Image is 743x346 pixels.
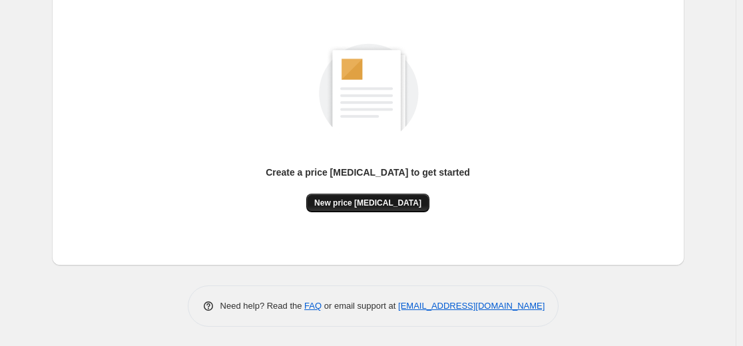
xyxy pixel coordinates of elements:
[322,301,398,311] span: or email support at
[398,301,545,311] a: [EMAIL_ADDRESS][DOMAIN_NAME]
[220,301,305,311] span: Need help? Read the
[304,301,322,311] a: FAQ
[306,194,429,212] button: New price [MEDICAL_DATA]
[314,198,421,208] span: New price [MEDICAL_DATA]
[266,166,470,179] p: Create a price [MEDICAL_DATA] to get started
